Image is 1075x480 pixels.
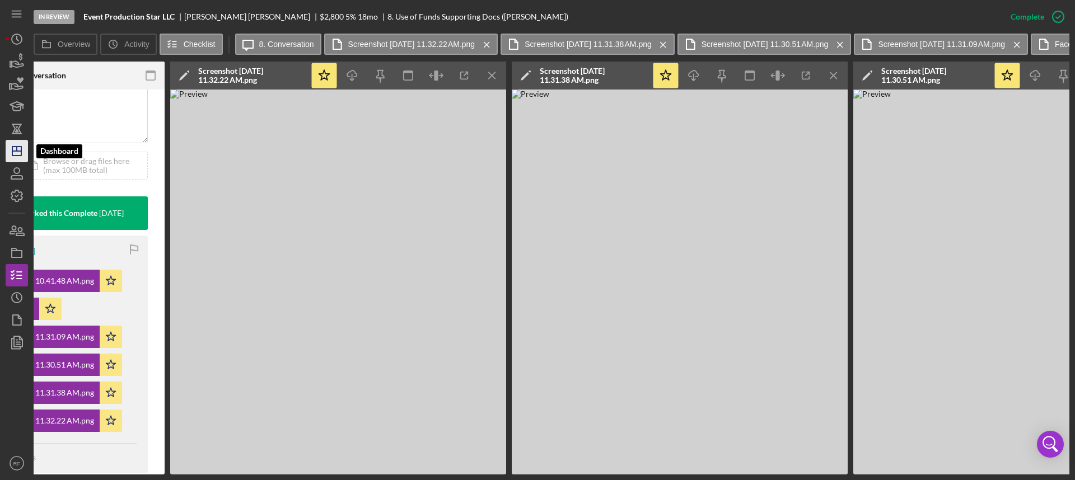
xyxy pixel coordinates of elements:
[6,452,28,474] button: RF
[358,12,378,21] div: 18 mo
[1011,6,1044,28] div: Complete
[345,12,356,21] div: 5 %
[184,12,320,21] div: [PERSON_NAME] [PERSON_NAME]
[854,34,1028,55] button: Screenshot [DATE] 11.31.09 AM.png
[100,34,156,55] button: Activity
[320,12,344,21] span: $2,800
[999,6,1069,28] button: Complete
[348,40,475,49] label: Screenshot [DATE] 11.32.22 AM.png
[34,34,97,55] button: Overview
[58,40,90,49] label: Overview
[878,40,1005,49] label: Screenshot [DATE] 11.31.09 AM.png
[13,460,21,467] text: RF
[83,12,175,21] b: Event Production Star LLC
[512,90,848,474] img: Preview
[184,40,216,49] label: Checklist
[34,10,74,24] div: In Review
[324,34,498,55] button: Screenshot [DATE] 11.32.22 AM.png
[1037,431,1064,458] div: Open Intercom Messenger
[160,34,223,55] button: Checklist
[540,67,646,84] div: Screenshot [DATE] 11.31.38 AM.png
[677,34,852,55] button: Screenshot [DATE] 11.30.51 AM.png
[881,67,988,84] div: Screenshot [DATE] 11.30.51 AM.png
[235,34,321,55] button: 8. Conversation
[702,40,829,49] label: Screenshot [DATE] 11.30.51 AM.png
[501,34,675,55] button: Screenshot [DATE] 11.31.38 AM.png
[12,71,66,80] div: 8. Conversation
[124,40,149,49] label: Activity
[198,67,305,84] div: Screenshot [DATE] 11.32.22 AM.png
[387,12,568,21] div: 8. Use of Funds Supporting Docs ([PERSON_NAME])
[170,90,506,474] img: Preview
[259,40,314,49] label: 8. Conversation
[99,209,124,218] time: 2025-08-12 17:32
[525,40,652,49] label: Screenshot [DATE] 11.31.38 AM.png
